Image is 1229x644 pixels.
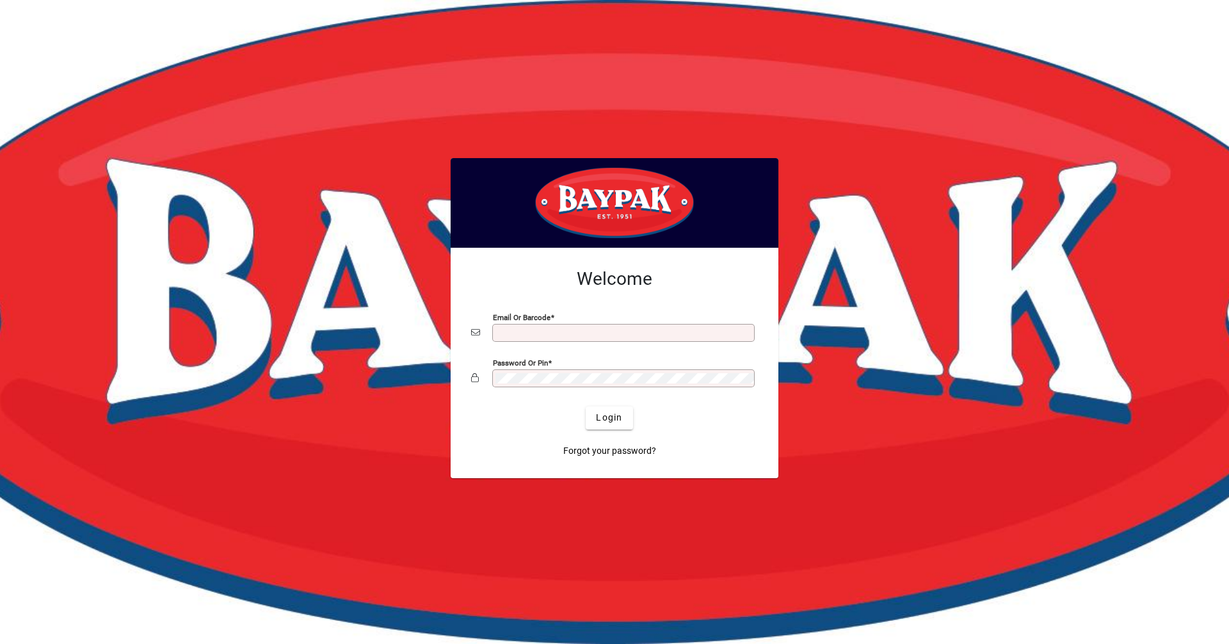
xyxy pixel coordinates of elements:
[563,444,656,458] span: Forgot your password?
[493,358,548,367] mat-label: Password or Pin
[558,440,661,463] a: Forgot your password?
[586,407,632,430] button: Login
[596,411,622,424] span: Login
[493,312,550,321] mat-label: Email or Barcode
[471,268,758,290] h2: Welcome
